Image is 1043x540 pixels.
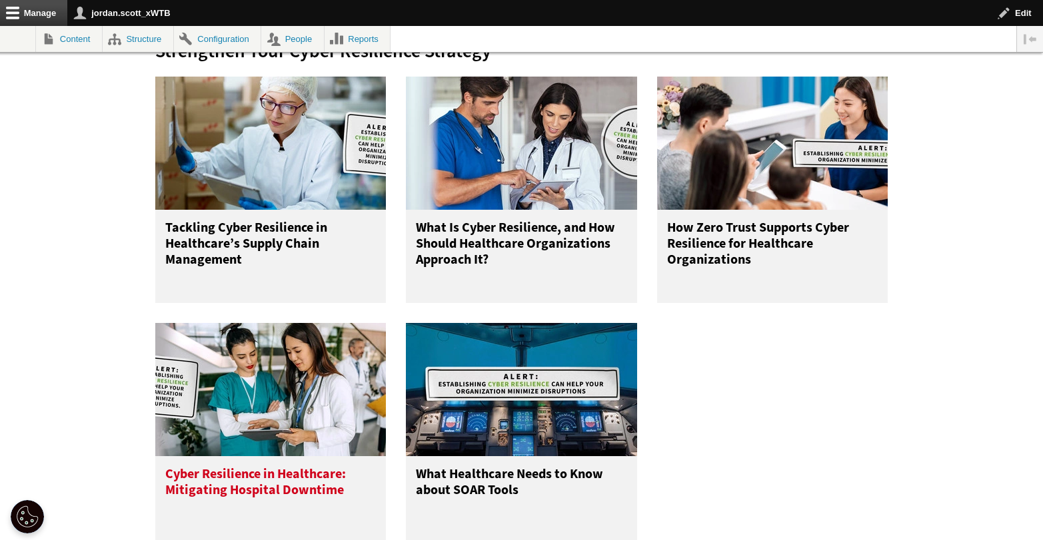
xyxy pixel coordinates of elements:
a: Reports [325,26,391,52]
button: Vertical orientation [1017,26,1043,52]
img: Cyber Resilience Healthcare [406,77,637,210]
img: People speaking with nurse in a hospital [657,77,888,210]
img: Doctors speaking in hospital [155,323,387,456]
a: Content [36,26,102,52]
button: Open Preferences [11,500,44,533]
h3: What Is Cyber Resilience, and How Should Healthcare Organizations Approach It? [416,220,627,273]
a: Cyber Resilience Hero Tackling Cyber Resilience in Healthcare’s Supply Chain Management [155,77,387,303]
img: Cyber Resilience Hero [155,77,387,210]
a: People [261,26,324,52]
h3: What Healthcare Needs to Know about SOAR Tools [416,466,627,519]
img: inside an airplane cockpit [406,323,637,456]
a: Cyber Resilience Healthcare What Is Cyber Resilience, and How Should Healthcare Organizations App... [406,77,637,303]
a: Configuration [174,26,261,52]
div: Cookie Settings [11,500,44,533]
h3: How Zero Trust Supports Cyber Resilience for Healthcare Organizations [667,220,878,273]
h3: Cyber Resilience in Healthcare: Mitigating Hospital Downtime [165,466,377,519]
h3: Tackling Cyber Resilience in Healthcare’s Supply Chain Management [165,220,377,273]
div: Strengthen Your Cyber Resilience Strategy [155,39,888,63]
a: Structure [103,26,173,52]
a: People speaking with nurse in a hospital How Zero Trust Supports Cyber Resilience for Healthcare ... [657,77,888,303]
